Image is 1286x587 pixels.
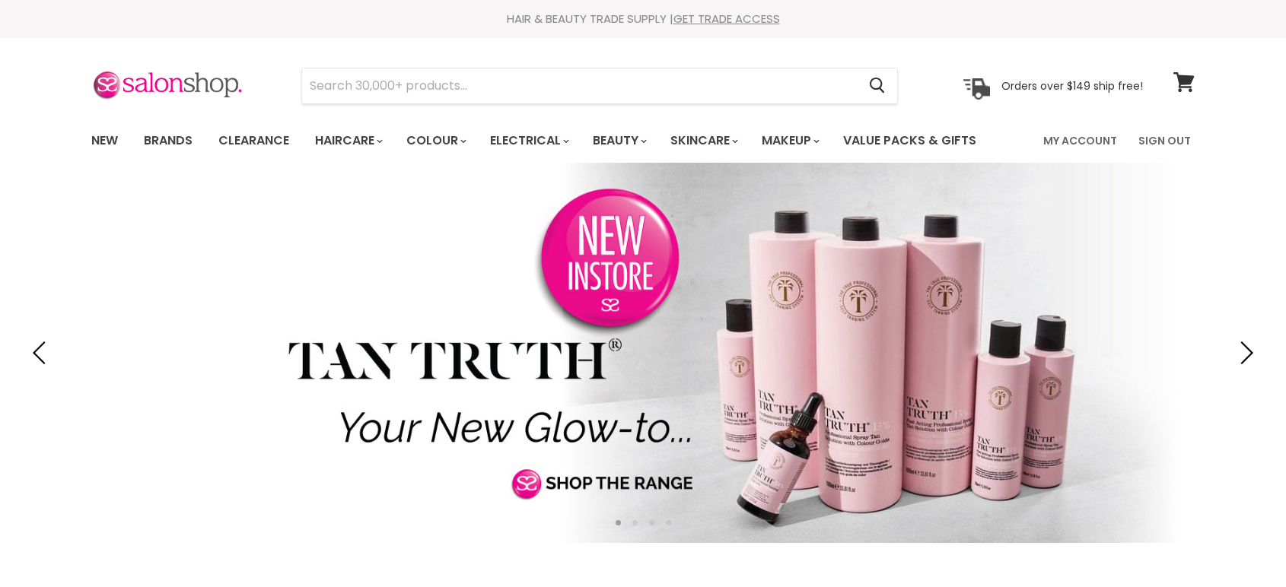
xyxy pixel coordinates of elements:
button: Next [1229,338,1259,368]
a: Skincare [659,125,747,157]
a: Beauty [581,125,656,157]
a: Sign Out [1129,125,1200,157]
a: Colour [395,125,476,157]
li: Page dot 4 [666,520,671,525]
a: Value Packs & Gifts [832,125,988,157]
input: Search [302,68,857,103]
iframe: Gorgias live chat messenger [1210,516,1271,572]
p: Orders over $149 ship free! [1001,78,1143,92]
ul: Main menu [80,119,1011,163]
li: Page dot 3 [649,520,654,525]
a: Brands [132,125,204,157]
div: HAIR & BEAUTY TRADE SUPPLY | [72,11,1214,27]
li: Page dot 1 [616,520,621,525]
a: GET TRADE ACCESS [673,11,780,27]
nav: Main [72,119,1214,163]
a: My Account [1034,125,1126,157]
form: Product [301,68,898,104]
a: Makeup [750,125,829,157]
button: Previous [27,338,57,368]
a: Haircare [304,125,392,157]
button: Search [857,68,897,103]
a: Clearance [207,125,301,157]
a: New [80,125,129,157]
a: Electrical [479,125,578,157]
li: Page dot 2 [632,520,638,525]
